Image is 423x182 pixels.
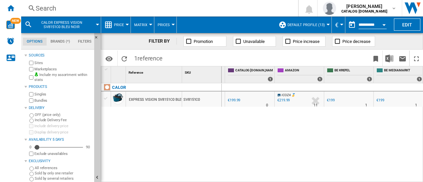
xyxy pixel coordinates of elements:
[182,91,221,107] div: SV8151C0
[276,97,290,104] div: €219.99
[183,66,221,77] div: Sort None
[127,66,182,77] div: Reference Sort None
[243,39,265,44] span: Unavailable
[226,66,274,83] div: CATALOG [DOMAIN_NAME] 1 offers sold by CATALOG SEB.BE
[134,17,151,33] button: Matrix
[385,55,393,62] img: excel-24x24.png
[35,165,92,170] label: All references
[28,145,33,150] div: 0
[282,93,295,97] span: ICOZA 🥇
[233,36,276,47] button: Unavailable
[417,77,422,82] div: 1 offers sold by BE MEDIAMARKT
[29,172,34,176] input: Sold by only one retailer
[112,66,126,77] div: Sort None
[185,71,191,74] span: SKU
[24,17,97,33] div: CALOR EXPRESS VISION SV8151C0 BLEU NOIR
[394,18,420,31] button: Edit
[35,176,92,181] label: Sold by several retailers
[341,3,387,10] span: [PERSON_NAME]
[334,68,372,74] span: BE KREFEL
[283,36,326,47] button: Price increase
[158,23,170,27] span: Prices
[7,37,15,45] img: alerts-logo.svg
[369,51,382,66] button: Bookmark this report
[375,97,384,104] div: €199
[23,38,47,46] md-tab-item: Options
[29,92,33,96] input: Singles
[285,68,323,74] span: AMAZON
[410,51,423,66] button: Maximize
[29,98,33,103] input: Bundles
[34,144,83,151] md-slider: Availability
[326,66,373,83] div: BE KREFEL 1 offers sold by BE KREFEL
[29,53,92,58] div: Sources
[118,51,131,66] button: Reload
[34,98,92,103] label: Bundles
[127,66,182,77] div: Sort None
[34,72,92,83] label: Include my assortment within stats
[29,61,33,65] input: Sites
[335,17,342,33] button: €
[384,68,422,74] span: BE MEDIAMARKT
[276,66,324,83] div: AMAZON 1 offers sold by AMAZON
[129,92,193,107] div: EXPRESS VISION SV8151C0 BLEU NOIR
[6,20,15,29] img: wise-card.svg
[94,33,102,45] button: Hide
[183,36,226,47] button: Promotion
[34,151,92,156] label: Exclude unavailables
[345,18,359,31] button: md-calendar
[29,119,34,123] input: Include Delivery Fee
[34,130,92,135] label: Display delivery price
[378,18,390,30] button: Open calendar
[35,112,92,117] label: OFF (price only)
[288,17,328,33] button: Default profile (13)
[288,23,325,27] span: Default profile (13)
[74,38,96,46] md-tab-item: Filters
[34,67,92,72] label: Marketplaces
[29,73,33,82] input: Include my assortment within stats
[104,17,127,33] div: Price
[149,38,177,45] div: FILTER BY
[277,98,290,102] div: €219.99
[102,53,116,64] button: Options
[317,77,323,82] div: 1 offers sold by AMAZON
[342,39,370,44] span: Price decrease
[367,77,372,82] div: 1 offers sold by BE KREFEL
[131,51,166,64] span: 1
[227,97,240,104] div: €199.99
[194,39,213,44] span: Promotion
[29,105,92,111] div: Delivery
[34,60,92,65] label: Sites
[158,17,173,33] div: Prices
[376,98,384,102] div: €199
[34,124,92,128] label: Include delivery price
[29,177,34,181] input: Sold by several retailers
[314,102,318,109] div: Delivery Time : 11 days
[84,145,92,150] div: 90
[47,38,74,46] md-tab-item: Brands (*)
[29,166,34,171] input: All references
[34,92,92,97] label: Singles
[332,36,375,47] button: Price decrease
[114,17,127,33] button: Price
[332,17,345,33] md-menu: Currency
[29,84,92,90] div: Products
[326,97,335,104] div: €199
[29,113,34,118] input: OFF (price only)
[365,102,367,109] div: Delivery Time : 1 day
[29,67,33,71] input: Marketplaces
[29,152,33,156] input: Display delivery price
[35,17,95,33] button: CALOR EXPRESS VISION SV8151C0 BLEU NOIR
[35,171,92,176] label: Sold by only one retailer
[36,4,281,13] div: Search
[335,21,338,28] span: €
[35,118,92,123] label: Include Delivery Fee
[235,68,273,74] span: CATALOG [DOMAIN_NAME]
[327,98,335,102] div: €199
[293,39,320,44] span: Price increase
[114,23,124,27] span: Price
[129,71,143,74] span: Reference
